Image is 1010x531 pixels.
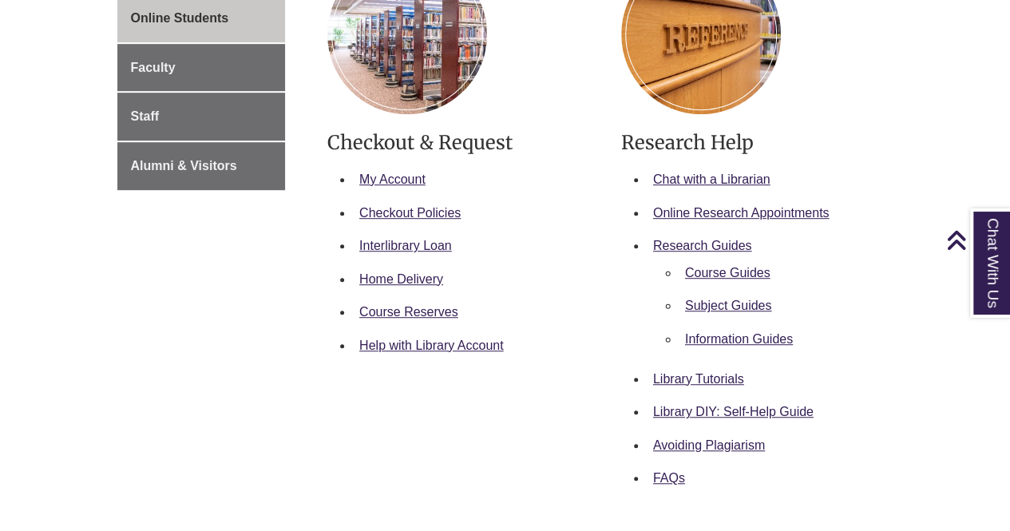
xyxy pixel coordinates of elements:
[653,172,770,186] a: Chat with a Librarian
[653,405,814,418] a: Library DIY: Self-Help Guide
[653,239,752,252] a: Research Guides
[117,142,286,190] a: Alumni & Visitors
[359,206,461,220] a: Checkout Policies
[621,130,891,155] h3: Research Help
[359,305,458,319] a: Course Reserves
[653,471,685,485] a: FAQs
[653,438,765,452] a: Avoiding Plagiarism
[117,44,286,92] a: Faculty
[946,229,1006,251] a: Back to Top
[359,239,452,252] a: Interlibrary Loan
[653,206,830,220] a: Online Research Appointments
[685,299,772,312] a: Subject Guides
[359,272,443,286] a: Home Delivery
[685,332,793,346] a: Information Guides
[653,372,744,386] a: Library Tutorials
[327,130,597,155] h3: Checkout & Request
[685,266,770,279] a: Course Guides
[117,93,286,141] a: Staff
[359,172,426,186] a: My Account
[359,339,504,352] a: Help with Library Account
